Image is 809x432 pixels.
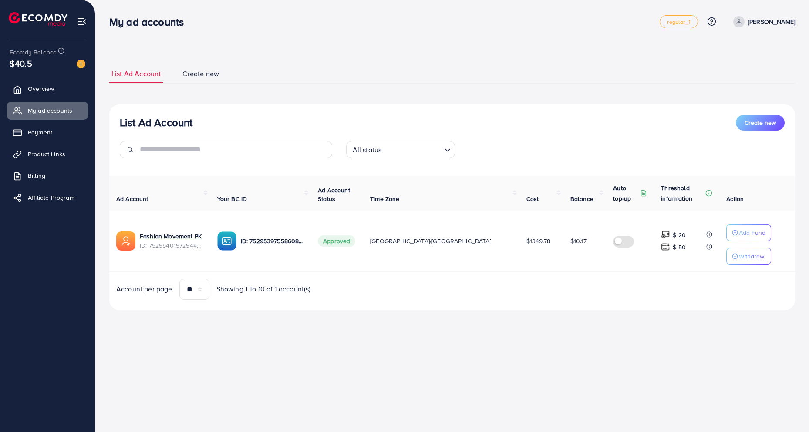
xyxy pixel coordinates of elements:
[661,230,670,239] img: top-up amount
[667,19,690,25] span: regular_1
[7,102,88,119] a: My ad accounts
[28,106,72,115] span: My ad accounts
[120,116,192,129] h3: List Ad Account
[726,194,744,203] span: Action
[109,16,191,28] h3: My ad accounts
[111,69,161,79] span: List Ad Account
[772,393,802,425] iframe: Chat
[182,69,219,79] span: Create new
[140,241,203,250] span: ID: 7529540197294407681
[216,284,311,294] span: Showing 1 To 10 of 1 account(s)
[140,232,203,250] div: <span class='underline'>Fashion Movement PK</span></br>7529540197294407681
[241,236,304,246] p: ID: 7529539755860836369
[116,194,148,203] span: Ad Account
[10,57,32,70] span: $40.5
[7,80,88,97] a: Overview
[140,232,203,241] a: Fashion Movement PK
[370,194,399,203] span: Time Zone
[570,237,587,245] span: $10.17
[28,84,54,93] span: Overview
[570,194,593,203] span: Balance
[745,118,776,127] span: Create new
[726,248,771,265] button: Withdraw
[613,183,638,204] p: Auto top-up
[736,115,785,131] button: Create new
[9,12,67,26] img: logo
[351,144,384,156] span: All status
[318,186,350,203] span: Ad Account Status
[739,251,764,261] p: Withdraw
[10,48,57,57] span: Ecomdy Balance
[318,235,355,247] span: Approved
[116,284,172,294] span: Account per page
[28,193,74,202] span: Affiliate Program
[7,167,88,184] a: Billing
[28,150,65,158] span: Product Links
[346,141,455,158] div: Search for option
[726,224,771,241] button: Add Fund
[7,124,88,141] a: Payment
[28,128,52,137] span: Payment
[370,237,491,245] span: [GEOGRAPHIC_DATA]/[GEOGRAPHIC_DATA]
[673,242,686,252] p: $ 50
[116,231,135,251] img: ic-ads-acc.e4c84228.svg
[661,183,704,204] p: Threshold information
[7,145,88,163] a: Product Links
[217,231,236,251] img: ic-ba-acc.ded83a64.svg
[673,230,686,240] p: $ 20
[217,194,247,203] span: Your BC ID
[77,60,85,68] img: image
[526,194,539,203] span: Cost
[7,189,88,206] a: Affiliate Program
[28,171,45,180] span: Billing
[739,228,765,238] p: Add Fund
[77,17,87,27] img: menu
[526,237,550,245] span: $1349.78
[384,142,441,156] input: Search for option
[661,242,670,251] img: top-up amount
[660,15,698,28] a: regular_1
